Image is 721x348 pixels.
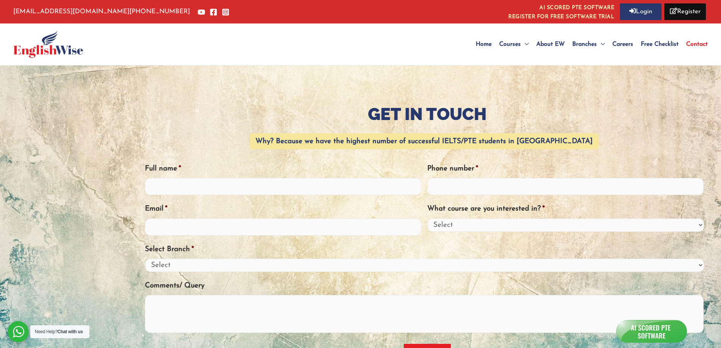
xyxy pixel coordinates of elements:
[13,31,83,58] img: English Wise
[508,3,614,12] i: AI SCORED PTE SOFTWARE
[145,245,194,254] label: Select Branch
[427,164,478,174] label: Phone number
[533,27,568,61] a: About EW
[620,3,662,20] a: Login
[198,8,205,16] a: YouTube
[427,204,545,214] label: What course are you interested in?
[13,8,129,15] a: [EMAIL_ADDRESS][DOMAIN_NAME]
[609,27,637,61] a: Careers
[612,41,633,47] span: Careers
[508,3,614,20] a: AI SCORED PTE SOFTWAREREGISTER FOR FREE SOFTWARE TRIAL
[664,3,706,20] a: Register
[210,8,217,16] a: Facebook
[472,27,708,61] nav: Site Navigation
[499,41,521,47] span: Courses
[222,8,229,16] a: Instagram
[145,103,710,126] h1: Get in Touch
[13,6,190,17] p: [PHONE_NUMBER]
[495,27,533,61] a: Courses
[536,41,565,47] span: About EW
[572,41,597,47] span: Branches
[145,204,167,214] label: Email
[618,320,685,342] img: icon_a.png
[476,41,492,47] span: Home
[637,27,682,61] a: Free Checklist
[250,133,598,149] mark: Why? Because we have the highest number of successful IELTS/PTE students in [GEOGRAPHIC_DATA]
[145,164,181,174] label: Full name
[686,41,708,47] span: Contact
[145,281,204,291] label: Comments/ Query
[641,41,679,47] span: Free Checklist
[568,27,609,61] a: Branches
[58,329,83,334] strong: Chat with us
[682,27,708,61] a: Contact
[472,27,495,61] a: Home
[35,329,83,334] span: Need Help?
